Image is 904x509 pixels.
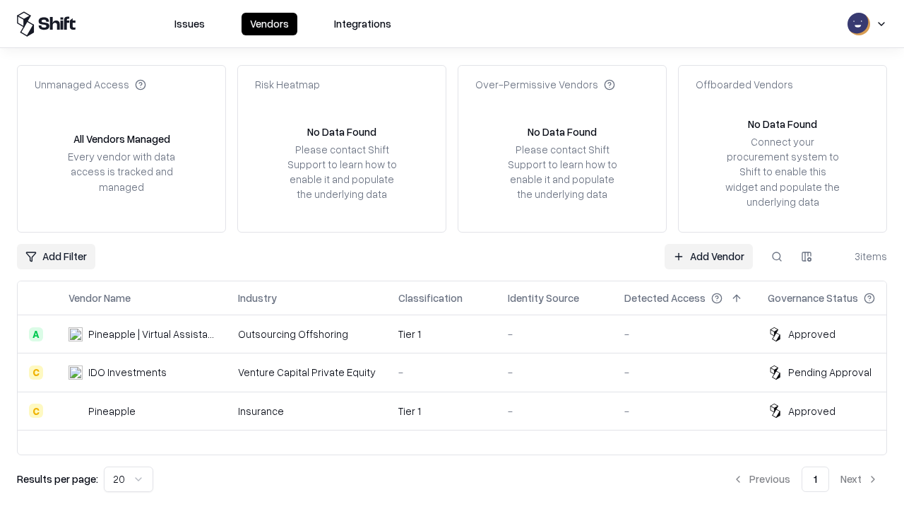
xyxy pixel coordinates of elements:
div: Venture Capital Private Equity [238,365,376,380]
div: Pending Approval [788,365,872,380]
div: No Data Found [748,117,817,131]
div: Detected Access [624,291,706,305]
img: IDO Investments [69,365,83,380]
div: C [29,404,43,418]
div: Offboarded Vendors [696,77,793,92]
div: Tier 1 [398,327,485,341]
div: C [29,365,43,380]
div: - [398,365,485,380]
div: Connect your procurement system to Shift to enable this widget and populate the underlying data [724,134,841,209]
div: Identity Source [508,291,579,305]
div: Unmanaged Access [35,77,146,92]
button: Integrations [326,13,400,35]
div: Tier 1 [398,404,485,419]
div: A [29,327,43,341]
div: - [624,365,745,380]
button: Vendors [242,13,297,35]
img: Pineapple | Virtual Assistant Agency [69,327,83,341]
img: Pineapple [69,404,83,418]
p: Results per page: [17,472,98,486]
div: Approved [788,327,835,341]
div: - [508,404,602,419]
div: No Data Found [528,124,597,139]
div: Insurance [238,404,376,419]
div: 3 items [831,249,887,264]
button: Add Filter [17,244,95,269]
div: Every vendor with data access is tracked and managed [63,149,180,194]
a: Add Vendor [665,244,753,269]
button: Issues [166,13,213,35]
nav: pagination [724,467,887,492]
div: All Vendors Managed [73,131,170,146]
div: Over-Permissive Vendors [475,77,615,92]
div: Please contact Shift Support to learn how to enable it and populate the underlying data [504,142,621,202]
div: Please contact Shift Support to learn how to enable it and populate the underlying data [283,142,400,202]
div: - [508,327,602,341]
div: - [508,365,602,380]
div: - [624,404,745,419]
div: Pineapple | Virtual Assistant Agency [88,327,215,341]
div: IDO Investments [88,365,167,380]
div: No Data Found [307,124,376,139]
div: Vendor Name [69,291,131,305]
div: Classification [398,291,463,305]
div: Pineapple [88,404,136,419]
div: Approved [788,404,835,419]
div: Industry [238,291,277,305]
div: Risk Heatmap [255,77,320,92]
div: - [624,327,745,341]
button: 1 [802,467,829,492]
div: Governance Status [768,291,858,305]
div: Outsourcing Offshoring [238,327,376,341]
